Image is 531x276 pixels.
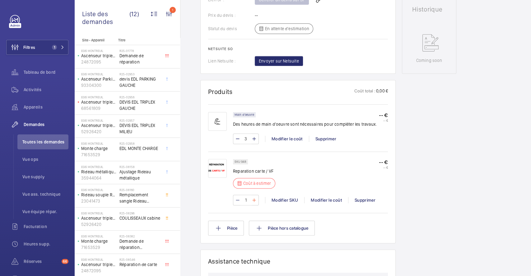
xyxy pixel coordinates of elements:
span: COULISSEAUX cabine [119,215,161,221]
p: Reparation carte / VF [233,168,279,174]
p: Ascenseur triplex milieu [81,215,117,221]
span: 66 [62,259,68,264]
span: Ajustage Rideau métallique [119,169,161,181]
h2: R25-08158 [119,165,161,169]
span: DEVIS EDL TRIPLEX GAUCHE [119,99,161,111]
img: vgpSoRdqIo--N9XRrshPIPDsOcnmp9rbvUnj15MX2CXa-Id3.png [208,159,227,178]
h2: R25-08546 [119,258,161,261]
div: Supprimer [309,136,342,142]
p: 24872095 [81,59,117,65]
p: Site - Appareil [75,38,116,42]
p: EGIS MONTREUIL [81,211,117,215]
p: Ascenseur triplex droit [81,53,117,59]
span: Filtres [23,44,35,50]
span: Vue supply [22,174,68,180]
p: EGIS MONTREUIL [81,95,117,99]
button: Envoyer sur Netsuite [255,56,303,66]
p: Ascenseur triplex milieu [81,122,117,129]
p: Coût total : [354,88,375,96]
p: Monte charge [81,238,117,244]
p: Rideau métallique Livraison [81,169,117,175]
span: Heures supp. [24,241,68,247]
span: Réserves [24,258,59,264]
p: EGIS MONTREUIL [81,234,117,238]
p: 71653529 [81,244,117,250]
p: 71653529 [81,152,117,158]
p: EGIS MONTREUIL [81,165,117,169]
p: Ascenseur triplex gauche A [81,99,117,105]
p: EGIS MONTREUIL [81,72,117,76]
h1: Assistance technique [208,257,270,265]
p: 0,00 € [375,88,388,96]
div: Modifier le coût [265,136,309,142]
span: Remplacement sangle Rideau souple [119,192,161,204]
span: Demande de réparation changement cellule [119,238,161,250]
span: Vue équipe répar. [22,208,68,215]
p: 68561809 [81,105,117,111]
h2: R25-02957 [119,119,161,122]
span: EDL MONTE CHARGE [119,145,161,152]
button: Pièce hors catalogue [249,221,315,236]
h2: R25-01778 [119,49,161,53]
p: Coût à estimer [243,180,271,186]
h1: Historique [412,6,446,12]
p: -- € [379,159,388,166]
p: Titre [118,38,159,42]
span: 1 [52,45,57,50]
p: Ascenseur Parking Gauche [81,76,117,82]
span: Tableau de bord [24,69,68,75]
div: Modifier SKU [265,197,304,203]
p: Main d'oeuvre [235,114,254,116]
span: Envoyer sur Netsuite [259,58,299,64]
p: EGIS MONTREUIL [81,119,117,122]
p: Des heures de main d'oeuvre sont nécessaires pour compléter les travaux. [233,121,377,127]
h1: Produits [208,88,233,96]
h2: R25-02956 [119,95,161,99]
span: Vue ops [22,156,68,162]
h2: R25-02953 [119,72,161,76]
p: -- € [379,166,388,169]
p: 24872095 [81,268,117,274]
p: 52926420 [81,129,117,135]
p: Monte charge [81,145,117,152]
p: EGIS MONTREUIL [81,49,117,53]
p: Coming soon [416,57,442,63]
span: Réparation de carte [119,261,161,268]
span: Demande de réparation [119,53,161,65]
span: Activités [24,87,68,93]
span: Facturation [24,223,68,230]
h2: R25-08296 [119,211,161,215]
h2: R25-02958 [119,142,161,145]
p: 93304300 [81,82,117,88]
p: Rideau souple Rapide [81,192,117,198]
span: Toutes les demandes [22,139,68,145]
p: EGIS MONTREUIL [81,258,117,261]
p: EGIS MONTREUIL [81,188,117,192]
p: -- € [379,112,388,119]
img: muscle-sm.svg [208,112,227,131]
p: -- € [379,119,388,122]
p: EGIS MONTREUIL [81,142,117,145]
span: Appareils [24,104,68,110]
p: 23041473 [81,198,117,204]
span: Liste des demandes [82,10,129,26]
p: 35944064 [81,175,117,181]
span: devis EDL PARKING GAUCHE [119,76,161,88]
div: Supprimer [348,197,382,203]
button: Pièce [208,221,244,236]
h2: R25-08160 [119,188,161,192]
div: Modifier le coût [304,197,348,203]
p: SKU 948 [235,161,246,163]
h2: Netsuite SO [208,47,388,51]
p: Ascenseur triplex droit [81,261,117,268]
span: DEVIS EDL TRIPLEX MILIEU [119,122,161,135]
span: Demandes [24,121,68,128]
button: Filtres1 [6,40,68,55]
h2: R25-08382 [119,234,161,238]
span: Vue ass. technique [22,191,68,197]
p: 52926420 [81,221,117,227]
